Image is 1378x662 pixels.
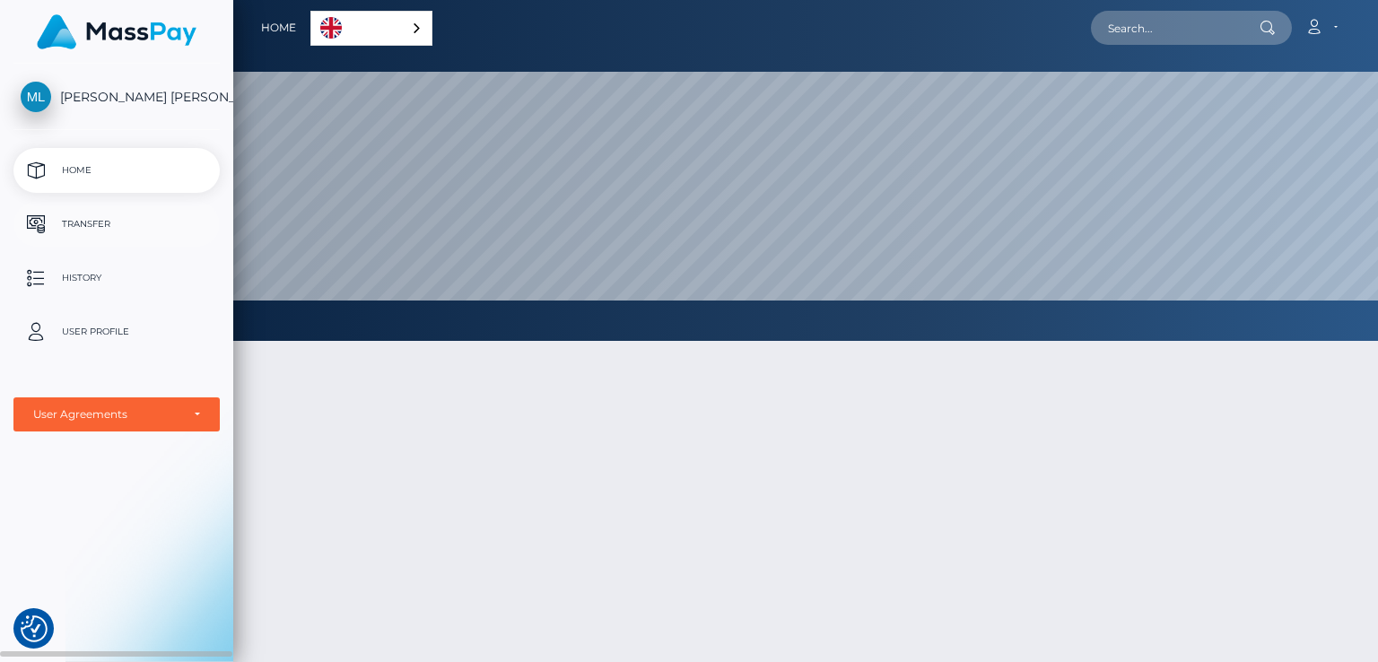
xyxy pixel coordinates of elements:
[310,11,432,46] div: Language
[21,211,213,238] p: Transfer
[13,397,220,431] button: User Agreements
[261,9,296,47] a: Home
[13,256,220,301] a: History
[1091,11,1260,45] input: Search...
[37,14,196,49] img: MassPay
[13,202,220,247] a: Transfer
[13,309,220,354] a: User Profile
[13,89,220,105] span: [PERSON_NAME] [PERSON_NAME]
[21,615,48,642] img: Revisit consent button
[21,615,48,642] button: Consent Preferences
[310,11,432,46] aside: Language selected: English
[13,148,220,193] a: Home
[21,318,213,345] p: User Profile
[311,12,432,45] a: English
[33,407,180,422] div: User Agreements
[21,157,213,184] p: Home
[21,265,213,292] p: History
